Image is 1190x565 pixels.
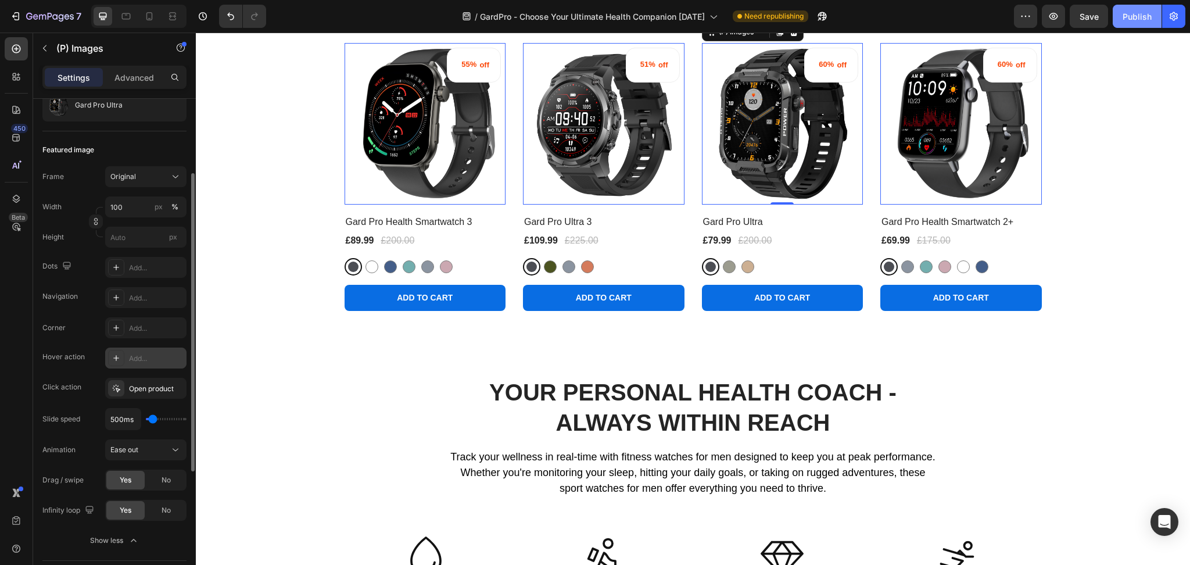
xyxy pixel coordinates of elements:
[42,145,94,155] div: Featured image
[1070,5,1108,28] button: Save
[639,25,653,40] div: off
[506,200,537,216] div: £79.99
[155,202,163,212] div: px
[105,227,187,248] input: px
[737,259,793,271] div: Add to cart
[169,233,177,241] span: px
[1150,508,1178,536] div: Open Intercom Messenger
[42,323,66,333] div: Corner
[11,124,28,133] div: 450
[684,252,846,278] button: Add to cart
[1113,5,1162,28] button: Publish
[42,414,80,424] div: Slide speed
[506,181,668,198] a: Gard Pro Ultra
[162,505,171,516] span: No
[720,200,756,216] div: £175.00
[1080,12,1099,22] span: Save
[129,293,184,303] div: Add...
[56,41,155,55] p: (P) Images
[255,419,740,462] span: Track your wellness in real-time with fitness watches for men designed to keep you at peak perfor...
[327,10,489,172] a: Gard Pro Ultra 3
[219,5,266,28] div: Undo/Redo
[818,25,831,40] div: off
[42,530,187,551] button: Show less
[129,353,184,364] div: Add...
[114,71,154,84] p: Advanced
[327,252,489,278] button: Add to cart
[1123,10,1152,23] div: Publish
[42,232,64,242] label: Height
[75,101,123,109] p: Gard Pro Ultra
[110,445,138,454] span: Ease out
[42,352,85,362] div: Hover action
[42,259,74,274] div: Dots
[42,202,62,212] label: Width
[162,475,171,485] span: No
[443,25,461,39] div: 51%
[129,323,184,334] div: Add...
[152,200,166,214] button: %
[622,25,639,39] div: 60%
[42,445,76,455] div: Animation
[120,475,131,485] span: Yes
[801,25,818,39] div: 60%
[506,10,668,172] a: Gard Pro Ultra
[47,94,70,117] img: product feature img
[558,259,614,271] div: Add to cart
[171,202,178,212] div: %
[506,252,668,278] button: Add to cart
[475,10,478,23] span: /
[380,259,436,271] div: Add to cart
[129,263,184,273] div: Add...
[744,11,804,22] span: Need republishing
[90,535,139,546] div: Show less
[253,344,741,406] h2: YOUR PERSONAL HEALTH COACH - ALWAYS WITHIN REACH
[5,5,87,28] button: 7
[105,166,187,187] button: Original
[9,213,28,222] div: Beta
[480,10,705,23] span: GardPro - Choose Your Ultimate Health Companion [DATE]
[327,181,489,198] a: Gard Pro Ultra 3
[684,181,846,198] a: Gard Pro Health Smartwatch 2+
[42,291,78,302] div: Navigation
[684,10,846,172] a: Gard Pro Health Smartwatch 2+
[684,200,715,216] div: £69.99
[105,439,187,460] button: Ease out
[76,9,81,23] p: 7
[42,503,96,518] div: Infinity loop
[368,200,404,216] div: £225.00
[327,200,363,216] div: £109.99
[42,382,81,392] div: Click action
[42,475,84,485] div: Drag / swipe
[201,259,257,271] div: Add to cart
[42,171,64,182] label: Frame
[196,33,1190,565] iframe: Design area
[110,171,136,182] span: Original
[105,196,187,217] input: px%
[58,71,90,84] p: Settings
[106,409,141,430] input: Auto
[541,200,577,216] div: £200.00
[120,505,131,516] span: Yes
[129,384,184,394] div: Open product
[461,25,474,40] div: off
[168,200,182,214] button: px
